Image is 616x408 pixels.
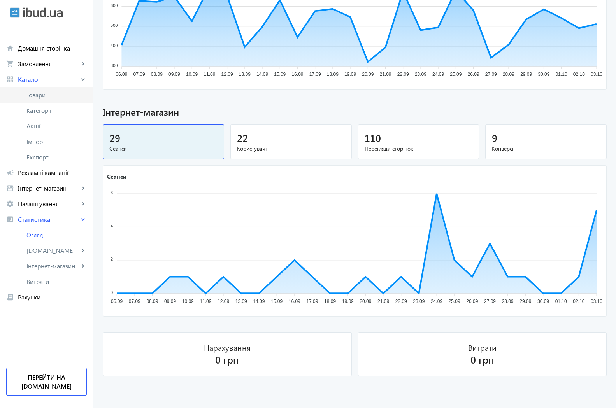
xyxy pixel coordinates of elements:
mat-icon: keyboard_arrow_right [79,60,87,68]
span: Інтернет-магазин [26,262,79,270]
div: 0 грн [215,353,239,366]
tspan: 02.10 [573,299,584,304]
mat-icon: keyboard_arrow_right [79,262,87,270]
tspan: 02.10 [573,72,585,77]
tspan: 01.10 [555,299,567,304]
tspan: 07.09 [133,72,145,77]
tspan: 16.09 [289,299,300,304]
span: Акції [26,122,87,130]
tspan: 22.09 [395,299,407,304]
tspan: 28.09 [503,72,514,77]
tspan: 6 [111,190,113,195]
span: Перегляди сторінок [365,145,473,152]
tspan: 600 [111,3,118,8]
tspan: 11.09 [200,299,211,304]
tspan: 28.09 [502,299,514,304]
tspan: 29.09 [519,299,531,304]
tspan: 09.09 [168,72,180,77]
mat-icon: keyboard_arrow_right [79,247,87,254]
tspan: 14.09 [256,72,268,77]
tspan: 07.09 [129,299,140,304]
span: Замовлення [18,60,79,68]
tspan: 2 [111,257,113,261]
tspan: 17.09 [306,299,318,304]
tspan: 12.09 [221,72,233,77]
mat-icon: storefront [6,184,14,192]
mat-icon: shopping_cart [6,60,14,68]
tspan: 400 [111,43,118,48]
img: ibud.svg [10,7,20,18]
tspan: 10.09 [186,72,198,77]
tspan: 27.09 [484,299,496,304]
mat-icon: keyboard_arrow_right [79,75,87,83]
tspan: 4 [111,224,113,228]
tspan: 03.10 [591,72,602,77]
img: ibud_text.svg [23,7,63,18]
text: Сеанси [107,172,126,180]
mat-icon: settings [6,200,14,208]
mat-icon: grid_view [6,75,14,83]
div: Нарахування [204,342,251,353]
tspan: 20.09 [360,299,371,304]
span: Категорії [26,107,87,114]
mat-icon: home [6,44,14,52]
tspan: 17.09 [309,72,321,77]
tspan: 15.09 [271,299,283,304]
span: 22 [237,131,248,144]
span: Інтернет-магазин [18,184,79,192]
tspan: 10.09 [182,299,194,304]
tspan: 24.09 [432,72,444,77]
span: Конверсії [492,145,600,152]
tspan: 27.09 [485,72,497,77]
span: Інтернет-магазин [103,105,607,119]
tspan: 29.09 [520,72,532,77]
tspan: 15.09 [274,72,286,77]
span: Огляд [26,231,87,239]
tspan: 19.09 [342,299,354,304]
tspan: 12.09 [218,299,229,304]
tspan: 23.09 [415,72,426,77]
mat-icon: keyboard_arrow_right [79,200,87,208]
div: Витрати [468,342,497,353]
tspan: 26.09 [468,72,479,77]
mat-icon: campaign [6,169,14,177]
span: Імпорт [26,138,87,145]
mat-icon: keyboard_arrow_right [79,184,87,192]
span: Рекламні кампанії [18,169,87,177]
tspan: 25.09 [449,299,460,304]
span: 9 [492,131,497,144]
tspan: 11.09 [204,72,215,77]
tspan: 18.09 [327,72,339,77]
tspan: 08.09 [151,72,163,77]
tspan: 13.09 [239,72,251,77]
span: Каталог [18,75,79,83]
div: 0 грн [470,353,494,366]
tspan: 24.09 [431,299,442,304]
mat-icon: analytics [6,215,14,223]
tspan: 09.09 [164,299,176,304]
mat-icon: receipt_long [6,293,14,301]
tspan: 26.09 [466,299,478,304]
tspan: 23.09 [413,299,425,304]
span: 29 [109,131,120,144]
tspan: 21.09 [379,72,391,77]
span: Налаштування [18,200,79,208]
tspan: 14.09 [253,299,265,304]
tspan: 30.09 [537,299,549,304]
tspan: 20.09 [362,72,374,77]
tspan: 22.09 [397,72,409,77]
span: [DOMAIN_NAME] [26,247,79,254]
mat-icon: keyboard_arrow_right [79,215,87,223]
tspan: 06.09 [111,299,123,304]
tspan: 500 [111,23,118,28]
span: Статистика [18,215,79,223]
span: Товари [26,91,87,99]
tspan: 30.09 [538,72,549,77]
span: Домашня сторінка [18,44,87,52]
a: Перейти на [DOMAIN_NAME] [6,368,87,396]
tspan: 08.09 [146,299,158,304]
tspan: 06.09 [116,72,127,77]
tspan: 0 [111,290,113,294]
span: 110 [365,131,381,144]
tspan: 16.09 [291,72,303,77]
